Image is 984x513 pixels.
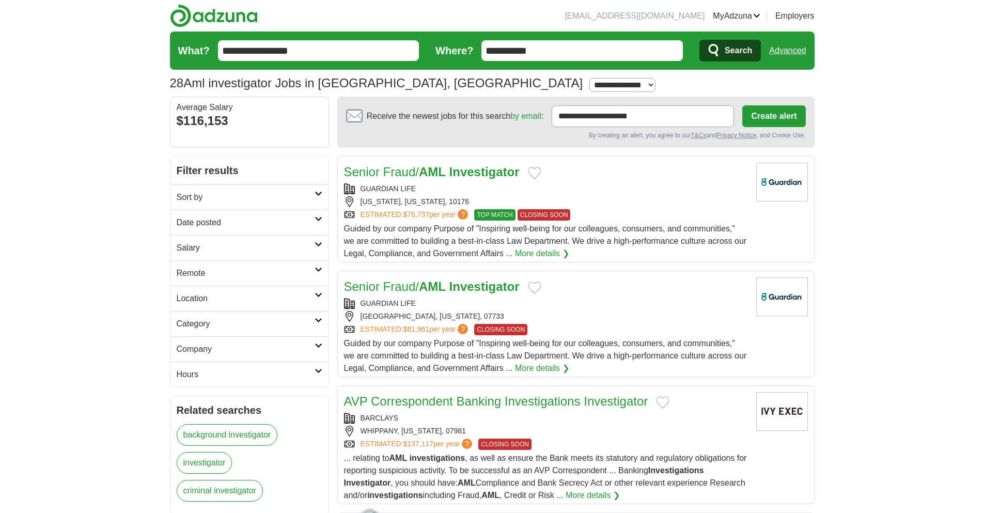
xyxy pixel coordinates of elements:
[177,402,322,418] h2: Related searches
[716,132,756,139] a: Privacy Notice
[410,454,465,462] strong: investigations
[510,112,541,120] a: by email
[478,439,532,450] span: CLOSING SOON
[699,40,761,61] button: Search
[648,466,704,475] strong: Investigations
[691,132,706,139] a: T&Cs
[462,439,472,449] span: ?
[367,110,543,122] span: Receive the newest jobs for this search :
[170,235,329,260] a: Salary
[177,368,315,381] h2: Hours
[528,167,541,179] button: Add to favorite jobs
[344,311,748,322] div: [GEOGRAPHIC_DATA], [US_STATE], 07733
[361,439,475,450] a: ESTIMATED:$137,117per year?
[389,454,408,462] strong: AML
[449,165,520,179] strong: Investigator
[403,325,429,333] span: $81,961
[344,339,747,372] span: Guided by our company Purpose of "Inspiring well-being for our colleagues, consumers, and communi...
[361,184,416,193] a: GUARDIAN LIFE
[344,454,747,500] span: ... relating to , as well as ensure the Bank meets its statutory and regulatory obligations for r...
[528,282,541,294] button: Add to favorite jobs
[565,10,705,22] li: [EMAIL_ADDRESS][DOMAIN_NAME]
[177,242,315,254] h2: Salary
[344,394,648,408] a: AVP Correspondent Banking Investigations Investigator
[177,343,315,355] h2: Company
[344,279,520,293] a: Senior Fraud/AML Investigator
[170,74,184,92] span: 28
[435,43,473,58] label: Where?
[713,10,760,22] a: MyAdzuna
[566,489,620,502] a: More details ❯
[775,10,815,22] a: Employers
[725,40,752,61] span: Search
[367,491,423,500] strong: investigations
[474,324,527,335] span: CLOSING SOON
[344,165,520,179] a: Senior Fraud/AML Investigator
[458,324,468,334] span: ?
[177,424,278,446] a: background investigator
[515,247,569,260] a: More details ❯
[170,4,258,27] img: Adzuna logo
[170,260,329,286] a: Remote
[756,163,808,201] img: Guardian Life Insurance Company logo
[361,209,471,221] a: ESTIMATED:$76,737per year?
[346,131,806,139] div: By creating an alert, you agree to our and , and Cookie Use.
[403,440,433,448] span: $137,117
[419,279,446,293] strong: AML
[361,324,471,335] a: ESTIMATED:$81,961per year?
[170,184,329,210] a: Sort by
[344,478,391,487] strong: Investigator
[170,210,329,235] a: Date posted
[481,491,499,500] strong: AML
[170,362,329,387] a: Hours
[403,210,429,219] span: $76,737
[177,191,315,204] h2: Sort by
[361,299,416,307] a: GUARDIAN LIFE
[170,76,583,90] h1: Aml investigator Jobs in [GEOGRAPHIC_DATA], [GEOGRAPHIC_DATA]
[177,112,322,130] div: $116,153
[177,267,315,279] h2: Remote
[344,426,748,437] div: WHIPPANY, [US_STATE], 07981
[177,452,232,474] a: investigator
[756,392,808,431] img: Barclays logo
[177,318,315,330] h2: Category
[178,43,210,58] label: What?
[518,209,571,221] span: CLOSING SOON
[756,277,808,316] img: Guardian Life Insurance Company logo
[177,216,315,229] h2: Date posted
[170,336,329,362] a: Company
[656,396,669,409] button: Add to favorite jobs
[458,478,476,487] strong: AML
[177,480,263,502] a: criminal investigator
[515,362,569,375] a: More details ❯
[177,292,315,305] h2: Location
[170,311,329,336] a: Category
[449,279,520,293] strong: Investigator
[170,157,329,184] h2: Filter results
[170,286,329,311] a: Location
[177,103,322,112] div: Average Salary
[344,196,748,207] div: [US_STATE], [US_STATE], 10176
[361,414,399,422] a: BARCLAYS
[458,209,468,220] span: ?
[742,105,805,127] button: Create alert
[419,165,446,179] strong: AML
[769,40,806,61] a: Advanced
[344,224,747,258] span: Guided by our company Purpose of "Inspiring well-being for our colleagues, consumers, and communi...
[474,209,515,221] span: TOP MATCH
